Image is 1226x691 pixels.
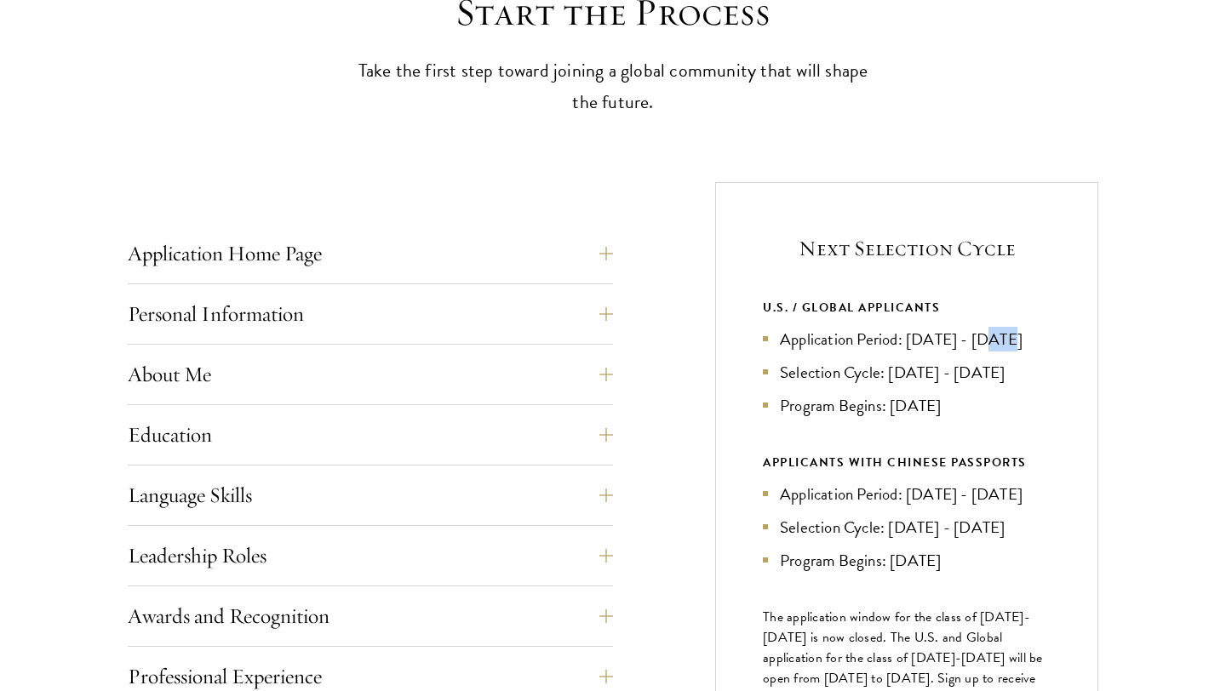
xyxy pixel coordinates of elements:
button: Leadership Roles [128,535,613,576]
button: Awards and Recognition [128,596,613,637]
button: Personal Information [128,294,613,334]
button: Language Skills [128,475,613,516]
li: Program Begins: [DATE] [763,548,1051,573]
div: APPLICANTS WITH CHINESE PASSPORTS [763,452,1051,473]
li: Application Period: [DATE] - [DATE] [763,327,1051,351]
button: Application Home Page [128,233,613,274]
li: Selection Cycle: [DATE] - [DATE] [763,360,1051,385]
h5: Next Selection Cycle [763,234,1051,263]
li: Application Period: [DATE] - [DATE] [763,482,1051,506]
li: Program Begins: [DATE] [763,393,1051,418]
button: About Me [128,354,613,395]
button: Education [128,414,613,455]
div: U.S. / GLOBAL APPLICANTS [763,297,1051,318]
p: Take the first step toward joining a global community that will shape the future. [349,55,877,118]
li: Selection Cycle: [DATE] - [DATE] [763,515,1051,540]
